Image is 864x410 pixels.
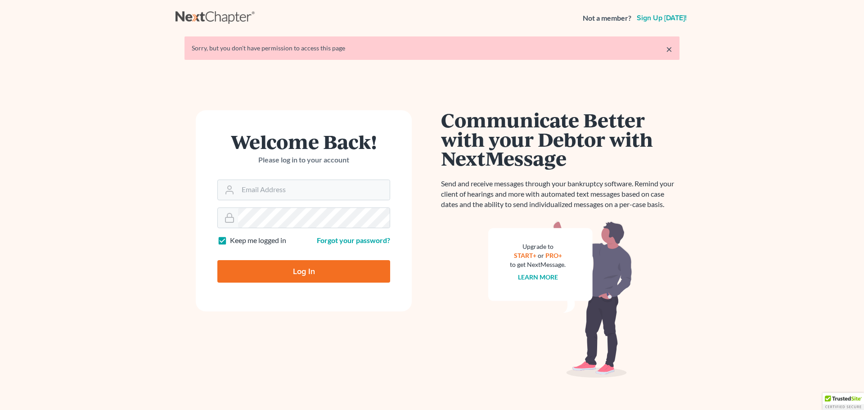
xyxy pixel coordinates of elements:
a: PRO+ [545,252,562,259]
div: Sorry, but you don't have permission to access this page [192,44,672,53]
label: Keep me logged in [230,235,286,246]
img: nextmessage_bg-59042aed3d76b12b5cd301f8e5b87938c9018125f34e5fa2b7a6b67550977c72.svg [488,221,632,378]
p: Send and receive messages through your bankruptcy software. Remind your client of hearings and mo... [441,179,679,210]
a: Learn more [518,273,558,281]
h1: Welcome Back! [217,132,390,151]
div: to get NextMessage. [510,260,566,269]
div: TrustedSite Certified [823,393,864,410]
p: Please log in to your account [217,155,390,165]
a: START+ [514,252,536,259]
input: Email Address [238,180,390,200]
div: Upgrade to [510,242,566,251]
span: or [538,252,544,259]
a: × [666,44,672,54]
a: Forgot your password? [317,236,390,244]
input: Log In [217,260,390,283]
h1: Communicate Better with your Debtor with NextMessage [441,110,679,168]
a: Sign up [DATE]! [635,14,688,22]
strong: Not a member? [583,13,631,23]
